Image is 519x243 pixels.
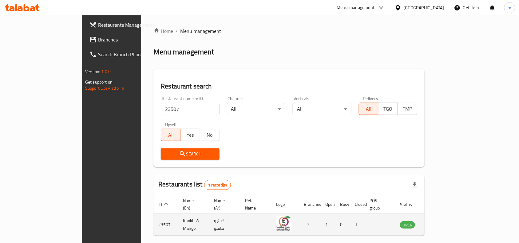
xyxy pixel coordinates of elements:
span: Restaurants Management [98,21,164,29]
h2: Restaurants list [158,180,231,190]
div: Total records count [204,180,231,190]
span: Search [166,150,214,158]
button: TGO [378,103,398,115]
h2: Menu management [153,47,214,57]
td: Khokh W Mango [178,214,209,236]
a: Restaurants Management [85,18,169,32]
span: ID [158,201,170,208]
span: Status [400,201,420,208]
button: TMP [398,103,417,115]
table: enhanced table [153,195,449,236]
label: Upsell [165,123,176,127]
span: OPEN [400,221,415,229]
nav: breadcrumb [153,27,425,35]
span: All [164,131,178,139]
div: All [293,103,351,115]
h2: Restaurant search [161,82,417,91]
td: 0 [335,214,350,236]
span: Branches [98,36,164,43]
div: All [227,103,285,115]
a: Support.OpsPlatform [85,84,124,92]
span: All [362,104,376,113]
span: Yes [183,131,197,139]
button: All [161,129,180,141]
span: Get support on: [85,78,113,86]
div: Export file [407,178,422,192]
td: 1 [320,214,335,236]
span: 1 record(s) [204,182,231,188]
td: 2 [299,214,320,236]
span: No [203,131,217,139]
div: Menu-management [337,4,375,11]
span: Version: [85,68,100,76]
th: Branches [299,195,320,214]
th: Logo [271,195,299,214]
label: Delivery [363,96,378,101]
span: POS group [370,197,388,212]
th: Busy [335,195,350,214]
span: m [508,4,512,11]
button: No [200,129,220,141]
span: Search Branch Phone [98,51,164,58]
th: Closed [350,195,365,214]
button: All [359,103,378,115]
div: OPEN [400,221,415,229]
span: TGO [381,104,395,113]
button: Search [161,148,219,160]
td: خوخ و مانجو [209,214,240,236]
span: Name (En) [183,197,202,212]
li: / [176,27,178,35]
span: 1.0.0 [101,68,111,76]
span: Menu management [180,27,221,35]
td: 1 [350,214,365,236]
th: Open [320,195,335,214]
img: Khokh W Mango [276,216,291,231]
span: Name (Ar) [214,197,233,212]
span: Ref. Name [245,197,264,212]
input: Search for restaurant name or ID.. [161,103,219,115]
a: Search Branch Phone [85,47,169,62]
span: TMP [400,104,415,113]
a: Branches [85,32,169,47]
button: Yes [180,129,200,141]
div: [GEOGRAPHIC_DATA] [404,4,444,11]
